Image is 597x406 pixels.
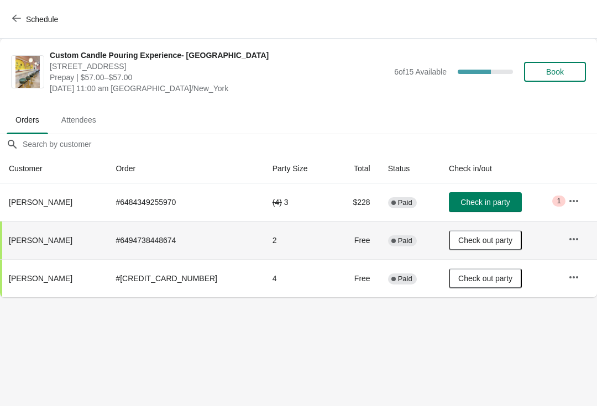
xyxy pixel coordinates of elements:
[333,259,379,297] td: Free
[460,198,510,207] span: Check in party
[449,268,522,288] button: Check out party
[524,62,586,82] button: Book
[107,259,263,297] td: # [CREDIT_CARD_NUMBER]
[449,230,522,250] button: Check out party
[9,198,72,207] span: [PERSON_NAME]
[398,198,412,207] span: Paid
[50,50,389,61] span: Custom Candle Pouring Experience- [GEOGRAPHIC_DATA]
[333,154,379,183] th: Total
[9,274,72,283] span: [PERSON_NAME]
[273,198,282,207] del: ( 4 )
[264,259,333,297] td: 4
[264,221,333,259] td: 2
[440,154,559,183] th: Check in/out
[449,192,522,212] button: Check in party
[26,15,58,24] span: Schedule
[22,134,597,154] input: Search by customer
[50,72,389,83] span: Prepay | $57.00–$57.00
[107,221,263,259] td: # 6494738448674
[264,154,333,183] th: Party Size
[264,183,333,221] td: 3
[107,183,263,221] td: # 6484349255970
[379,154,440,183] th: Status
[107,154,263,183] th: Order
[398,275,412,283] span: Paid
[15,56,40,88] img: Custom Candle Pouring Experience- Delray Beach
[333,183,379,221] td: $228
[398,236,412,245] span: Paid
[458,274,512,283] span: Check out party
[557,197,561,205] span: 1
[6,9,67,29] button: Schedule
[394,67,447,76] span: 6 of 15 Available
[333,221,379,259] td: Free
[546,67,564,76] span: Book
[458,236,512,245] span: Check out party
[7,110,48,130] span: Orders
[9,236,72,245] span: [PERSON_NAME]
[53,110,105,130] span: Attendees
[50,83,389,94] span: [DATE] 11:00 am [GEOGRAPHIC_DATA]/New_York
[50,61,389,72] span: [STREET_ADDRESS]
